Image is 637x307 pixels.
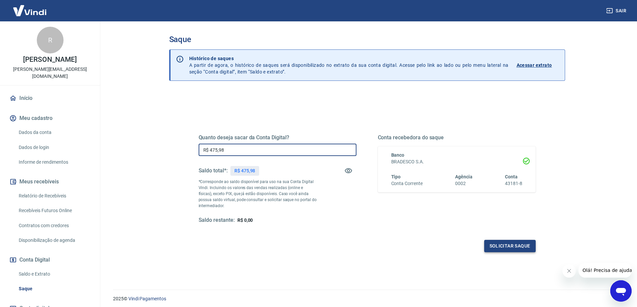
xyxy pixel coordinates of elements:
p: [PERSON_NAME][EMAIL_ADDRESS][DOMAIN_NAME] [5,66,95,80]
iframe: Botão para abrir a janela de mensagens [610,280,632,302]
h5: Conta recebedora do saque [378,134,536,141]
span: R$ 0,00 [237,217,253,223]
h6: BRADESCO S.A. [391,158,522,165]
a: Dados da conta [16,126,92,139]
button: Meus recebíveis [8,174,92,189]
a: Relatório de Recebíveis [16,189,92,203]
p: A partir de agora, o histórico de saques será disponibilizado no extrato da sua conta digital. Ac... [189,55,509,75]
iframe: Mensagem da empresa [578,263,632,278]
span: Olá! Precisa de ajuda? [4,5,56,10]
h6: Conta Corrente [391,180,423,187]
a: Acessar extrato [517,55,559,75]
img: Vindi [8,0,51,21]
h6: 0002 [455,180,472,187]
a: Início [8,91,92,106]
h3: Saque [169,35,565,44]
a: Saldo e Extrato [16,267,92,281]
h5: Saldo restante: [199,217,235,224]
button: Conta Digital [8,253,92,267]
h5: Saldo total*: [199,167,228,174]
button: Meu cadastro [8,111,92,126]
p: Acessar extrato [517,62,552,68]
a: Disponibilização de agenda [16,234,92,247]
span: Conta [505,174,518,179]
button: Sair [605,5,629,17]
span: Agência [455,174,472,179]
iframe: Fechar mensagem [562,264,576,278]
a: Dados de login [16,141,92,154]
a: Informe de rendimentos [16,155,92,169]
a: Recebíveis Futuros Online [16,204,92,217]
p: 2025 © [113,295,621,302]
span: Banco [391,152,405,158]
p: Histórico de saques [189,55,509,62]
button: Solicitar saque [484,240,536,252]
a: Contratos com credores [16,219,92,233]
div: R [37,27,64,53]
h6: 43181-8 [505,180,522,187]
span: Tipo [391,174,401,179]
a: Saque [16,282,92,296]
h5: Quanto deseja sacar da Conta Digital? [199,134,356,141]
a: Vindi Pagamentos [128,296,166,301]
p: *Corresponde ao saldo disponível para uso na sua Conta Digital Vindi. Incluindo os valores das ve... [199,179,317,209]
p: [PERSON_NAME] [23,56,77,63]
p: R$ 475,98 [234,167,255,174]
